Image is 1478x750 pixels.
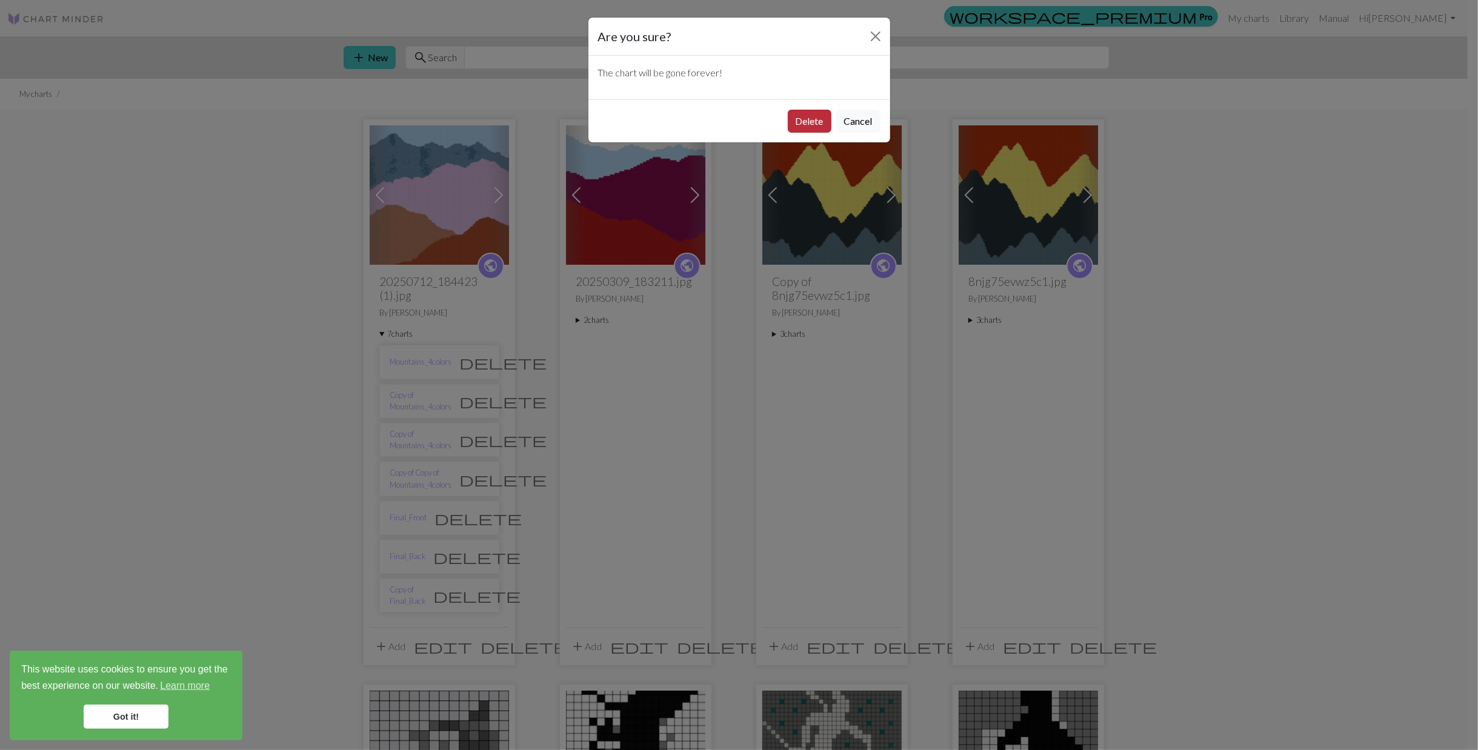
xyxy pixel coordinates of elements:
[836,110,880,133] button: Cancel
[598,65,880,80] p: The chart will be gone forever!
[84,705,168,729] a: dismiss cookie message
[598,27,671,45] h5: Are you sure?
[158,677,211,695] a: learn more about cookies
[788,110,831,133] button: Delete
[10,651,242,740] div: cookieconsent
[21,662,231,695] span: This website uses cookies to ensure you get the best experience on our website.
[866,27,885,46] button: Close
